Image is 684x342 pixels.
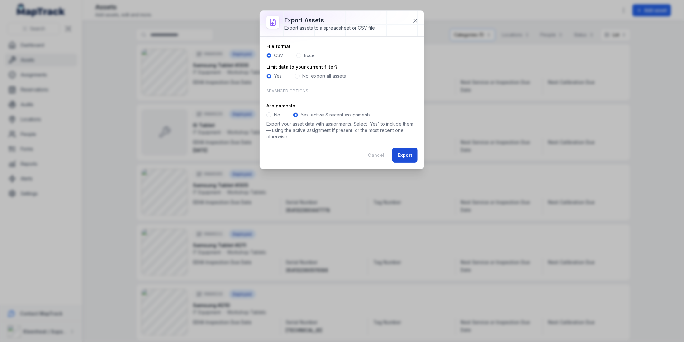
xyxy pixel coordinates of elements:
label: Excel [304,52,316,59]
label: Yes [274,73,282,79]
label: No, export all assets [302,73,346,79]
div: Export assets to a spreadsheet or CSV file. [284,25,376,31]
label: Yes, active & recent assignments [301,112,371,118]
div: Advanced Options [266,85,418,97]
p: Export your asset data with assignments. Select 'Yes' to include them — using the active assignme... [266,121,418,140]
button: Export [392,148,418,163]
h3: Export assets [284,16,376,25]
label: Limit data to your current filter? [266,64,337,70]
label: File format [266,43,290,50]
label: No [274,112,280,118]
label: CSV [274,52,283,59]
label: Assignments [266,103,295,109]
